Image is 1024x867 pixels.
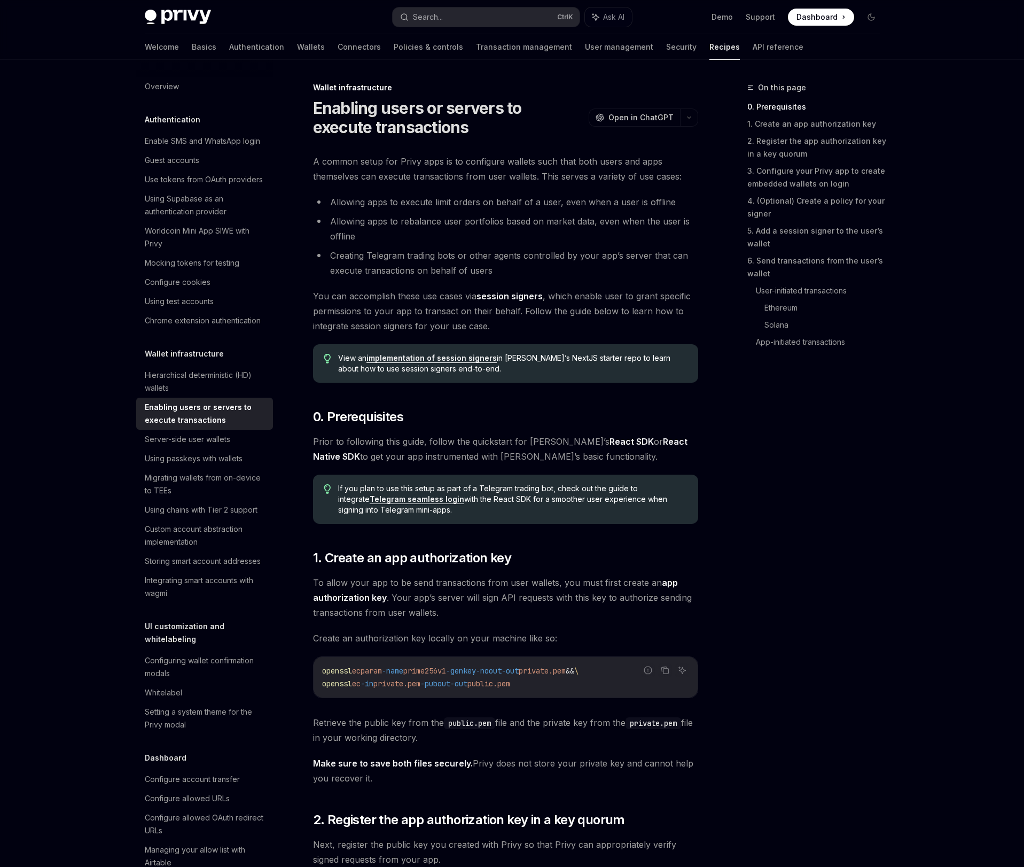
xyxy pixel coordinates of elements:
[666,34,697,60] a: Security
[145,314,261,327] div: Chrome extension authentication
[145,225,267,250] div: Worldcoin Mini App SIWE with Privy
[136,170,273,189] a: Use tokens from OAuth providers
[313,758,473,769] strong: Make sure to save both files securely.
[313,575,698,620] span: To allow your app to be send transactions from user wallets, you must first create an . Your app’...
[313,434,698,464] span: Prior to following this guide, follow the quickstart for [PERSON_NAME]’s or to get your app instr...
[136,468,273,500] a: Migrating wallets from on-device to TEEs
[313,408,403,425] span: 0. Prerequisites
[747,192,888,222] a: 4. (Optional) Create a policy for your signer
[313,248,698,278] li: Creating Telegram trading bots or other agents controlled by your app’s server that can execute t...
[403,666,446,676] span: prime256v1
[476,666,502,676] span: -noout
[145,792,230,805] div: Configure allowed URLs
[450,679,467,688] span: -out
[192,34,216,60] a: Basics
[756,334,888,351] a: App-initiated transactions
[145,433,230,446] div: Server-side user wallets
[322,679,352,688] span: openssl
[136,571,273,603] a: Integrating smart accounts with wagmi
[136,808,273,840] a: Configure allowed OAuth redirect URLs
[313,715,698,745] span: Retrieve the public key from the file and the private key from the file in your working directory.
[145,620,273,646] h5: UI customization and whitelabeling
[585,7,632,27] button: Ask AI
[136,253,273,273] a: Mocking tokens for testing
[608,112,674,123] span: Open in ChatGPT
[136,449,273,468] a: Using passkeys with wallets
[373,679,420,688] span: private.pem
[145,113,200,126] h5: Authentication
[145,686,182,699] div: Whitelabel
[366,353,497,363] a: implementation of session signers
[747,252,888,282] a: 6. Send transactions from the user’s wallet
[444,717,495,729] code: public.pem
[603,12,624,22] span: Ask AI
[324,354,331,363] svg: Tip
[338,34,381,60] a: Connectors
[709,34,740,60] a: Recipes
[747,115,888,133] a: 1. Create an app authorization key
[145,574,267,600] div: Integrating smart accounts with wagmi
[136,651,273,683] a: Configuring wallet confirmation modals
[313,631,698,646] span: Create an authorization key locally on your machine like so:
[136,430,273,449] a: Server-side user wallets
[476,291,543,302] a: session signers
[136,520,273,552] a: Custom account abstraction implementation
[136,398,273,430] a: Enabling users or servers to execute transactions
[313,154,698,184] span: A common setup for Privy apps is to configure wallets such that both users and apps themselves ca...
[393,7,580,27] button: Search...CtrlK
[145,34,179,60] a: Welcome
[476,34,572,60] a: Transaction management
[313,195,698,210] li: Allowing apps to execute limit orders on behalf of a user, even when a user is offline
[145,135,260,148] div: Enable SMS and WhatsApp login
[758,81,806,94] span: On this page
[136,292,273,311] a: Using test accounts
[322,666,352,676] span: openssl
[658,663,672,677] button: Copy the contents from the code block
[764,299,888,316] a: Ethereum
[747,162,888,192] a: 3. Configure your Privy app to create embedded wallets on login
[756,282,888,299] a: User-initiated transactions
[626,717,681,729] code: private.pem
[145,173,263,186] div: Use tokens from OAuth providers
[145,154,199,167] div: Guest accounts
[313,289,698,334] span: You can accomplish these use cases via , which enable user to grant specific permissions to your ...
[145,504,257,516] div: Using chains with Tier 2 support
[313,214,698,244] li: Allowing apps to rebalance user portfolios based on market data, even when the user is offline
[145,752,186,764] h5: Dashboard
[145,452,243,465] div: Using passkeys with wallets
[136,131,273,151] a: Enable SMS and WhatsApp login
[324,484,331,494] svg: Tip
[352,666,382,676] span: ecparam
[747,133,888,162] a: 2. Register the app authorization key in a key quorum
[712,12,733,22] a: Demo
[370,494,464,504] a: Telegram seamless login
[420,679,450,688] span: -pubout
[338,353,687,374] span: View an in [PERSON_NAME]’s NextJS starter repo to learn about how to use session signers end-to-end.
[796,12,838,22] span: Dashboard
[145,10,211,25] img: dark logo
[413,11,443,24] div: Search...
[145,773,240,786] div: Configure account transfer
[764,316,888,334] a: Solana
[313,98,584,137] h1: Enabling users or servers to execute transactions
[313,837,698,867] span: Next, register the public key you created with Privy so that Privy can appropriately verify signe...
[145,369,267,394] div: Hierarchical deterministic (HD) wallets
[574,666,579,676] span: \
[145,811,267,837] div: Configure allowed OAuth redirect URLs
[136,77,273,96] a: Overview
[589,109,680,127] button: Open in ChatGPT
[145,654,267,680] div: Configuring wallet confirmation modals
[145,523,267,548] div: Custom account abstraction implementation
[746,12,775,22] a: Support
[145,295,214,308] div: Using test accounts
[446,666,476,676] span: -genkey
[361,679,373,688] span: -in
[297,34,325,60] a: Wallets
[519,666,566,676] span: private.pem
[788,9,854,26] a: Dashboard
[313,549,512,567] span: 1. Create an app authorization key
[747,222,888,252] a: 5. Add a session signer to the user’s wallet
[145,555,261,568] div: Storing smart account addresses
[136,789,273,808] a: Configure allowed URLs
[136,311,273,330] a: Chrome extension authentication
